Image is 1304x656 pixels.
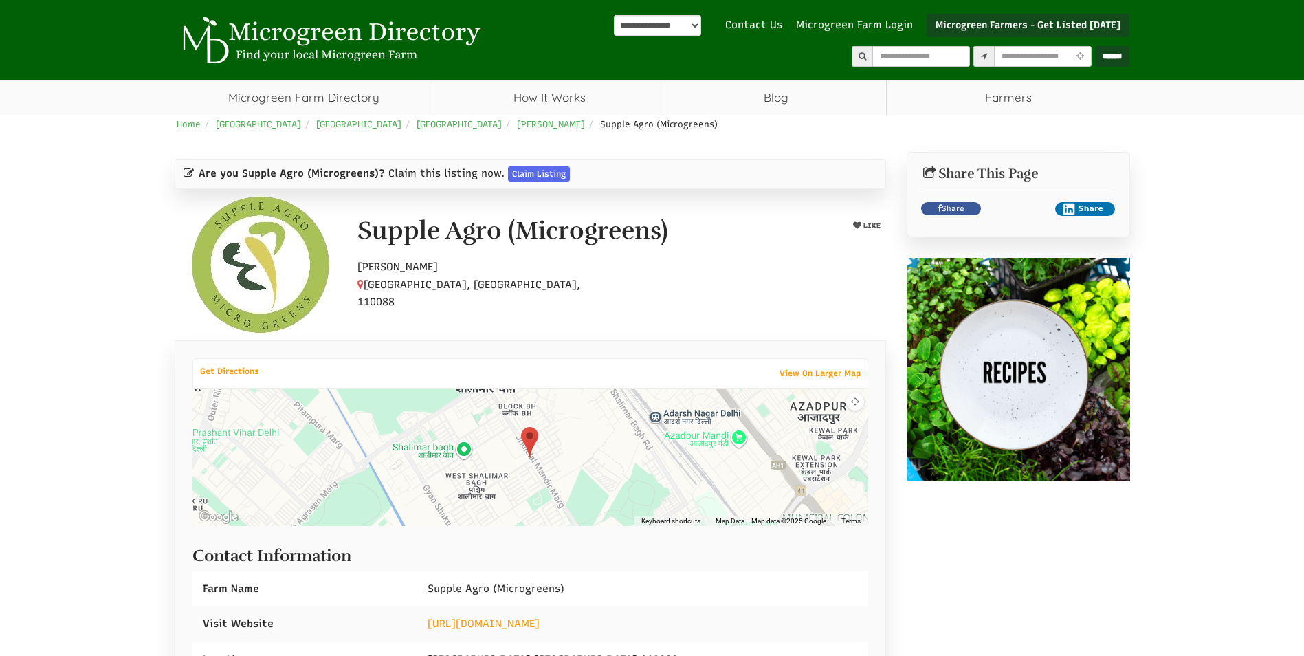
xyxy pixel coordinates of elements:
[193,363,266,380] a: Get Directions
[417,119,502,129] a: [GEOGRAPHIC_DATA]
[388,166,505,181] span: Claim this listing now.
[192,571,418,606] div: Farm Name
[751,516,826,526] span: Map data ©2025 Google
[921,202,982,216] a: Share
[357,261,438,273] span: [PERSON_NAME]
[196,508,241,526] a: Open this area in Google Maps (opens a new window)
[846,393,864,411] button: Map camera controls
[773,364,868,383] a: View On Larger Map
[718,18,789,32] a: Contact Us
[175,17,484,65] img: Microgreen Directory
[641,516,700,526] button: Keyboard shortcuts
[216,119,301,129] a: [GEOGRAPHIC_DATA]
[988,202,1048,216] iframe: X Post Button
[177,119,201,129] a: Home
[357,278,580,309] span: [GEOGRAPHIC_DATA], [GEOGRAPHIC_DATA], 110088
[196,508,241,526] img: Google
[428,617,540,630] a: [URL][DOMAIN_NAME]
[508,166,570,182] a: Claim Listing
[665,80,886,115] a: Blog
[357,217,668,245] h1: Supple Agro (Microgreens)
[848,217,885,234] button: LIKE
[175,340,886,341] ul: Profile Tabs
[861,221,881,230] span: LIKE
[1073,52,1087,61] i: Use Current Location
[927,14,1129,37] a: Microgreen Farmers - Get Listed [DATE]
[192,540,868,565] h2: Contact Information
[907,258,1130,481] img: recipes
[192,196,329,334] img: Contact Supple Agro (Microgreens)
[716,516,744,526] button: Map Data
[796,18,920,32] a: Microgreen Farm Login
[887,80,1129,115] span: Farmers
[199,166,385,181] span: Are you Supple Agro (Microgreens)?
[1055,202,1116,216] button: Share
[614,15,701,36] select: Language Translate Widget
[614,15,701,36] div: Powered by
[434,80,665,115] a: How It Works
[517,119,585,129] a: [PERSON_NAME]
[175,80,434,115] a: Microgreen Farm Directory
[921,166,1116,182] h2: Share This Page
[600,119,718,129] span: Supple Agro (Microgreens)
[192,606,418,642] div: Visit Website
[841,516,861,526] a: Terms (opens in new tab)
[316,119,401,129] a: [GEOGRAPHIC_DATA]
[428,582,564,595] span: Supple Agro (Microgreens)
